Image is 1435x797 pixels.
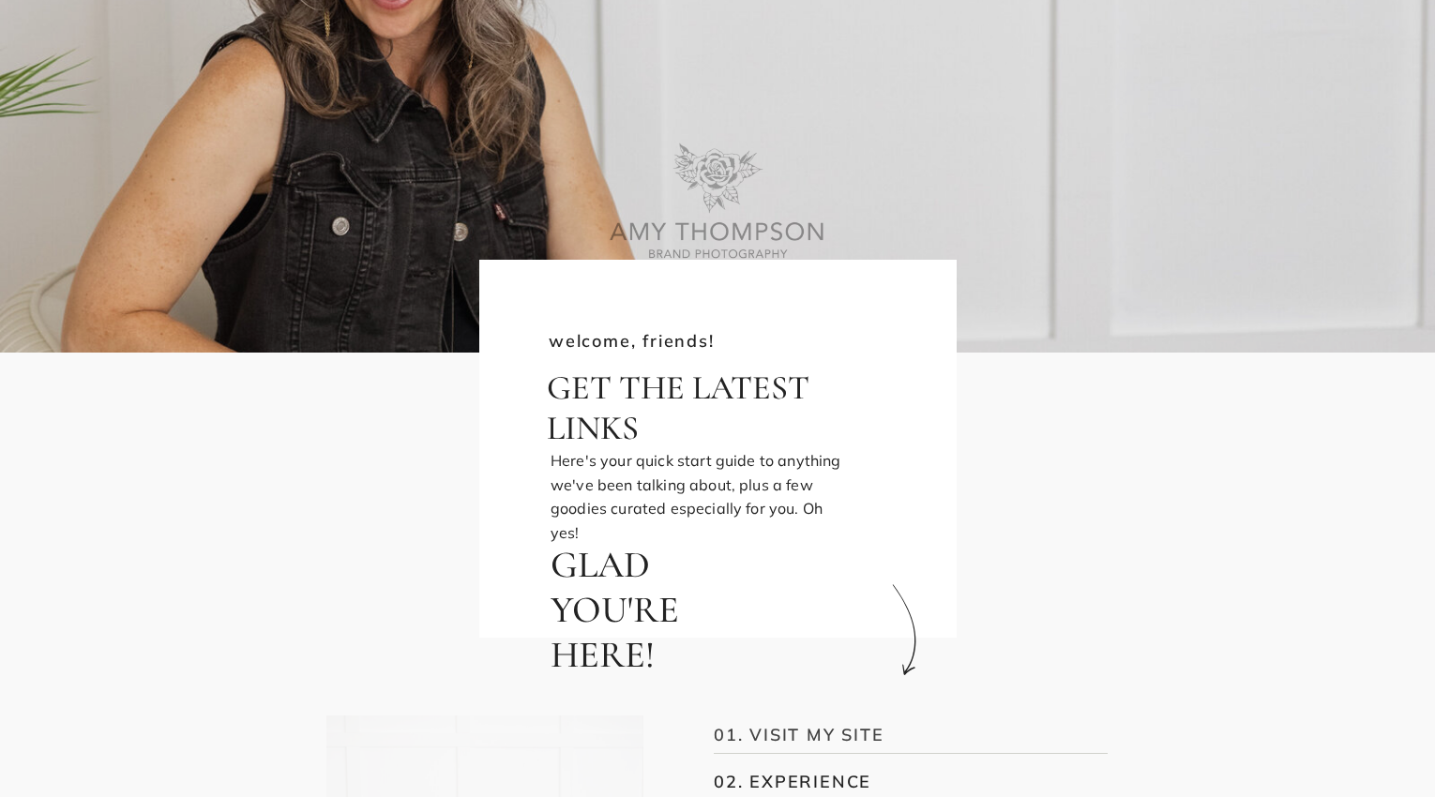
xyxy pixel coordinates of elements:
a: 01. VISIT MY SITE [714,722,1081,747]
h1: Glad you're here! [551,542,702,571]
h2: welcome, friends! [549,328,896,355]
h1: Get the Latest Links [547,368,894,423]
p: Here's your quick start guide to anything we've been talking about, plus a few goodies curated es... [551,449,854,519]
a: 02. EXPERIENCE [714,769,1081,794]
